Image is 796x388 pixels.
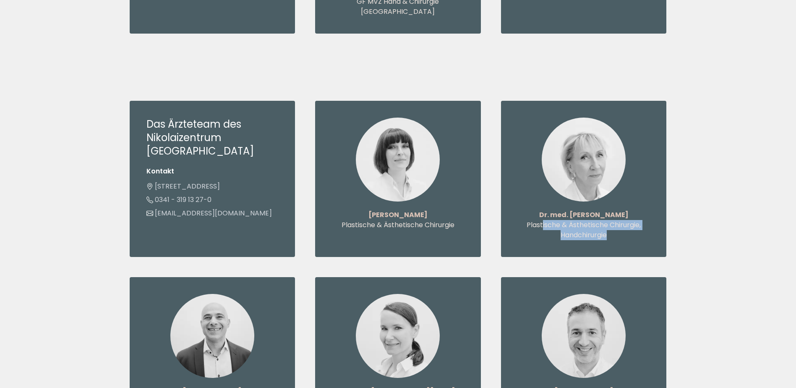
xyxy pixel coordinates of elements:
a: 0341 - 319 13 27-0 [146,195,211,204]
img: Dr. med. Christiane Köpcke - Plastische & Ästhetische Chirurgie, Handchirurgie [542,118,626,202]
a: [STREET_ADDRESS] [146,181,220,191]
p: Plastische & Ästhetische Chirurgie, Handchirurgie [518,220,650,240]
img: Dr. med. Susanne Freitag - Handchirurgie, BG-Anliegen, D-Arztverfahren [356,294,440,378]
li: Kontakt [146,166,279,176]
img: Olena Urbach - Plastische & Ästhetische Chirurgie [356,118,440,202]
a: [EMAIL_ADDRESS][DOMAIN_NAME] [146,208,272,218]
p: Plastische & Ästhetische Chirurgie [332,220,464,230]
strong: Dr. med. [PERSON_NAME] [539,210,629,220]
h3: Das Ärzteteam des Nikolaizentrum [GEOGRAPHIC_DATA] [146,118,279,158]
p: [PERSON_NAME] [332,210,464,220]
img: Moritz Brill - Plastische & Ästhetische Chirurgie, Handchirurgie [542,294,626,378]
img: Hassan Azi - Ästhetische Chirurgie [170,294,254,378]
